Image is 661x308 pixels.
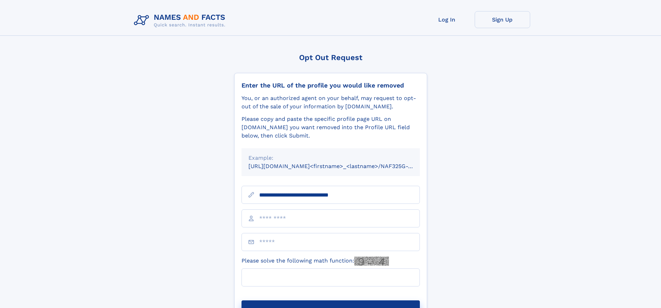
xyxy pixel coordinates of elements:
a: Log In [419,11,475,28]
a: Sign Up [475,11,530,28]
div: You, or an authorized agent on your behalf, may request to opt-out of the sale of your informatio... [241,94,420,111]
img: Logo Names and Facts [131,11,231,30]
div: Example: [248,154,413,162]
small: [URL][DOMAIN_NAME]<firstname>_<lastname>/NAF325G-xxxxxxxx [248,163,433,169]
div: Enter the URL of the profile you would like removed [241,82,420,89]
label: Please solve the following math function: [241,257,389,266]
div: Opt Out Request [234,53,427,62]
div: Please copy and paste the specific profile page URL on [DOMAIN_NAME] you want removed into the Pr... [241,115,420,140]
